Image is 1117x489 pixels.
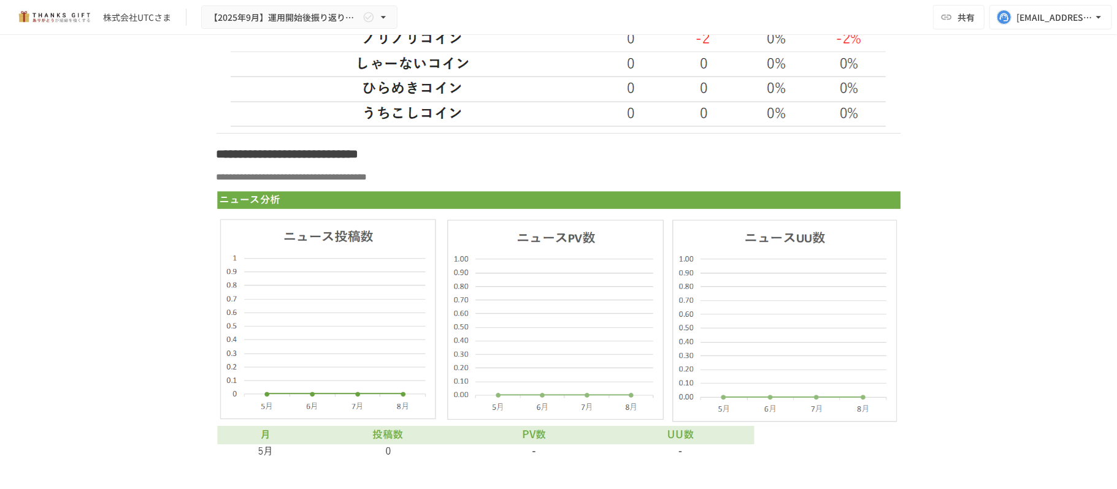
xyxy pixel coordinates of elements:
button: [EMAIL_ADDRESS][DOMAIN_NAME] [989,5,1112,29]
button: 【2025年9月】運用開始後振り返りミーティング [201,6,397,29]
span: 共有 [958,10,975,24]
div: 株式会社UTCさま [103,11,171,24]
button: 共有 [933,5,985,29]
img: mMP1OxWUAhQbsRWCurg7vIHe5HqDpP7qZo7fRoNLXQh [15,7,93,27]
span: 【2025年9月】運用開始後振り返りミーティング [209,10,360,25]
div: [EMAIL_ADDRESS][DOMAIN_NAME] [1016,10,1092,25]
